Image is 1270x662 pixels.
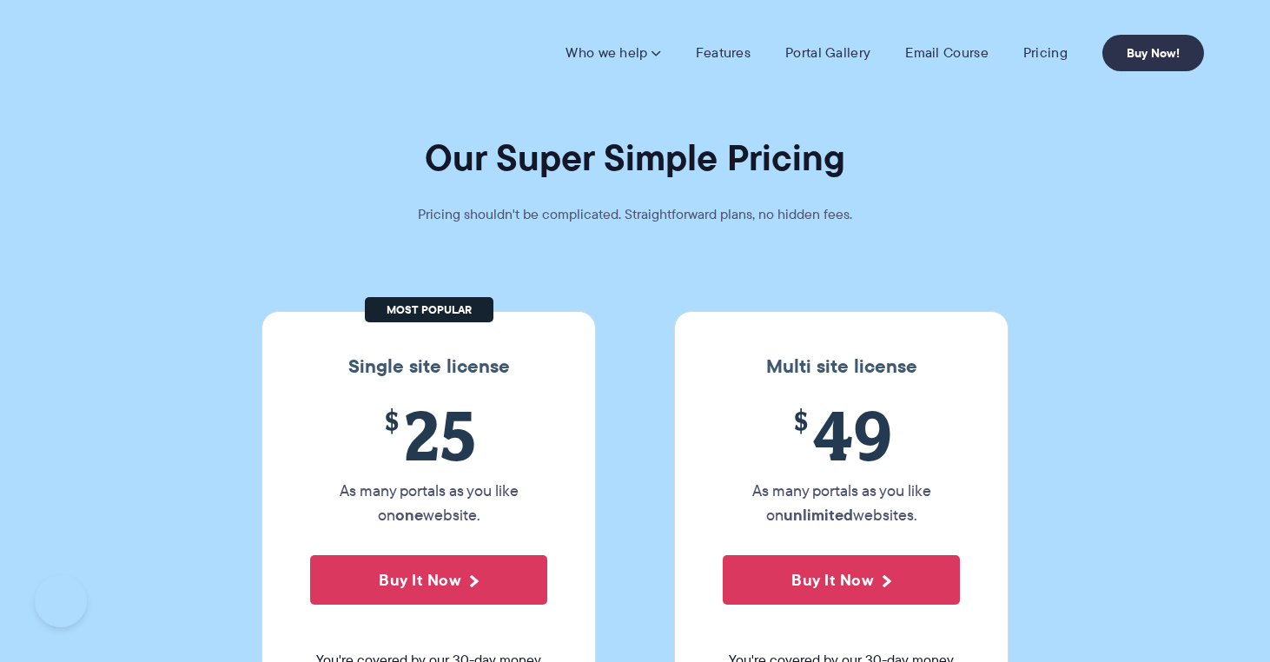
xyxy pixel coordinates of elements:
[905,44,989,62] a: Email Course
[1023,44,1068,62] a: Pricing
[696,44,751,62] a: Features
[566,44,660,62] a: Who we help
[310,395,547,474] span: 25
[784,503,853,526] strong: unlimited
[723,555,960,605] button: Buy It Now
[280,355,578,378] h3: Single site license
[692,355,990,378] h3: Multi site license
[310,479,547,527] p: As many portals as you like on website.
[785,44,870,62] a: Portal Gallery
[1102,35,1204,71] a: Buy Now!
[310,555,547,605] button: Buy It Now
[723,395,960,474] span: 49
[395,503,423,526] strong: one
[35,575,87,627] iframe: Toggle Customer Support
[374,202,896,227] p: Pricing shouldn't be complicated. Straightforward plans, no hidden fees.
[723,479,960,527] p: As many portals as you like on websites.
